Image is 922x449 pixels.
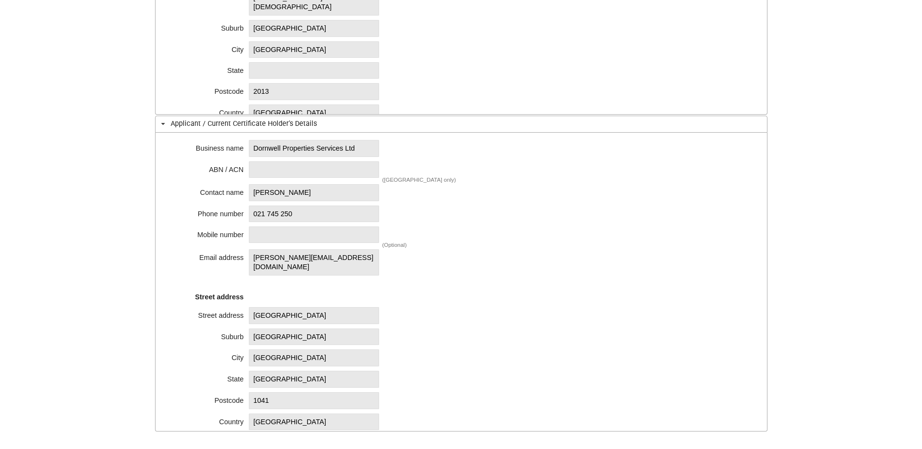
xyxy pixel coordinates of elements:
[382,177,456,183] div: ([GEOGRAPHIC_DATA] only)
[249,392,379,409] span: 1041
[249,371,379,388] span: [GEOGRAPHIC_DATA]
[249,307,379,324] span: [GEOGRAPHIC_DATA]
[249,249,379,275] span: [PERSON_NAME][EMAIL_ADDRESS][DOMAIN_NAME]
[171,228,244,238] div: Mobile number
[171,207,244,217] div: Phone number
[249,349,379,366] span: [GEOGRAPHIC_DATA]
[249,206,379,223] span: 021 745 250
[171,64,244,73] div: State
[171,415,244,425] div: Country
[171,85,244,94] div: Postcode
[171,251,244,260] div: Email address
[249,184,379,201] span: [PERSON_NAME]
[171,163,244,173] div: ABN / ACN
[249,104,379,121] span: [GEOGRAPHIC_DATA]
[171,43,244,52] div: City
[249,20,379,37] span: [GEOGRAPHIC_DATA]
[195,293,244,301] strong: Street address
[171,141,244,151] div: Business name
[171,330,244,340] div: Suburb
[171,186,244,195] div: Contact name
[171,372,244,382] div: State
[155,116,767,133] h3: Applicant / Current Certificate Holder’s Details
[171,106,244,116] div: Country
[171,351,244,361] div: City
[171,394,244,403] div: Postcode
[249,83,379,100] span: 2013
[171,309,244,318] div: Street address
[171,21,244,31] div: Suburb
[382,242,407,248] div: (Optional)
[249,414,379,431] span: [GEOGRAPHIC_DATA]
[249,41,379,58] span: [GEOGRAPHIC_DATA]
[249,328,379,345] span: [GEOGRAPHIC_DATA]
[249,140,379,157] span: Dornwell Properties Services Ltd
